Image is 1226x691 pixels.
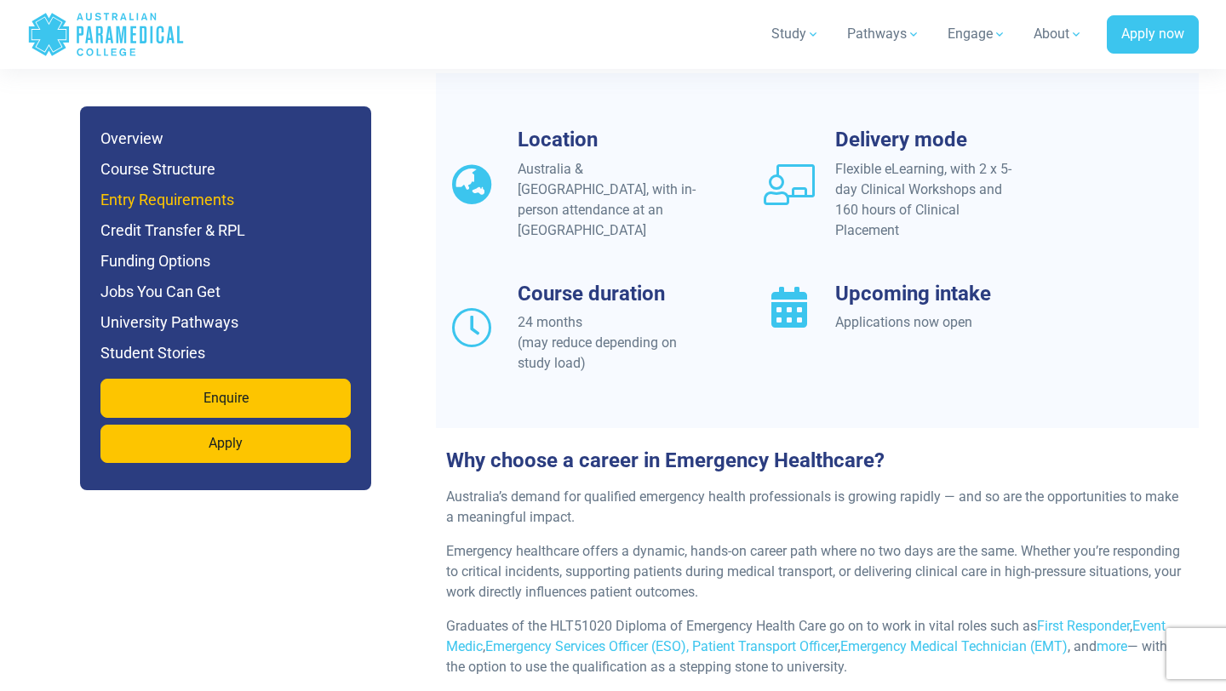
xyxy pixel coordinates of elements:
a: Study [761,10,830,58]
a: Engage [937,10,1017,58]
a: Australian Paramedical College [27,7,185,62]
a: Pathways [837,10,931,58]
div: Flexible eLearning, with 2 x 5-day Clinical Workshops and 160 hours of Clinical Placement [835,159,1020,241]
a: First Responder [1037,618,1130,634]
p: Emergency healthcare offers a dynamic, hands-on career path where no two days are the same. Wheth... [446,541,1189,602]
h3: Course duration [518,282,702,306]
p: Graduates of the HLT51020 Diploma of Emergency Health Care go on to work in vital roles such as ,... [446,616,1189,677]
a: Apply now [1107,15,1199,54]
a: Emergency Services Officer (ESO), [485,638,689,654]
div: Australia & [GEOGRAPHIC_DATA], with in-person attendance at an [GEOGRAPHIC_DATA] [518,159,702,241]
h3: Delivery mode [835,128,1020,152]
h3: Upcoming intake [835,282,1020,306]
h3: Location [518,128,702,152]
a: more [1097,638,1127,654]
div: Applications now open [835,312,1020,333]
div: 24 months (may reduce depending on study load) [518,312,702,374]
a: Emergency Medical Technician (EMT) [840,638,1068,654]
a: Patient Transport Officer [692,638,838,654]
a: About [1023,10,1093,58]
p: Australia’s demand for qualified emergency health professionals is growing rapidly — and so are t... [446,487,1189,528]
h3: Why choose a career in Emergency Healthcare? [436,448,1199,473]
